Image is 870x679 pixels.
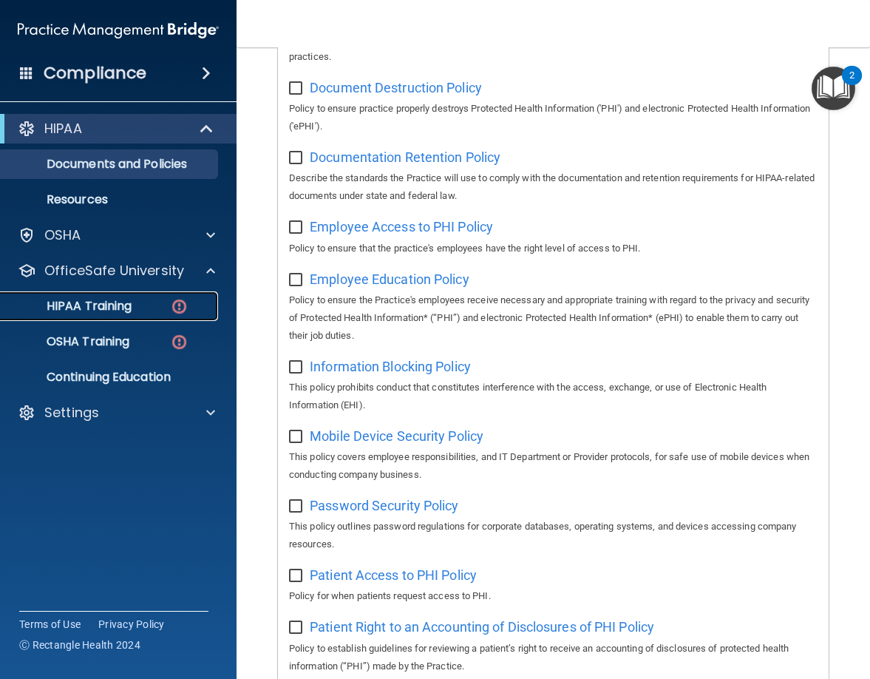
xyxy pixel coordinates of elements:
p: Policy to provide a process for patients and responsible parties to make complaints concerning pr... [289,30,818,66]
img: PMB logo [18,16,219,45]
span: Patient Right to an Accounting of Disclosures of PHI Policy [310,619,654,635]
p: Describe the standards the Practice will use to comply with the documentation and retention requi... [289,169,818,205]
span: Employee Access to PHI Policy [310,219,493,234]
span: Document Destruction Policy [310,80,482,95]
p: OSHA [44,226,81,244]
p: Policy to establish guidelines for reviewing a patient’s right to receive an accounting of disclo... [289,640,818,675]
img: danger-circle.6113f641.png [170,333,188,351]
span: Mobile Device Security Policy [310,428,483,444]
span: Information Blocking Policy [310,359,471,374]
span: Password Security Policy [310,498,458,513]
p: This policy prohibits conduct that constitutes interference with the access, exchange, or use of ... [289,379,818,414]
a: Privacy Policy [98,617,165,632]
p: Continuing Education [10,370,211,385]
p: HIPAA [44,120,82,138]
button: Open Resource Center, 2 new notifications [812,67,855,110]
p: Policy to ensure practice properly destroys Protected Health Information ('PHI') and electronic P... [289,100,818,135]
div: 2 [849,75,854,95]
a: Settings [18,404,215,422]
p: HIPAA Training [10,299,132,314]
span: Ⓒ Rectangle Health 2024 [19,638,140,652]
a: Terms of Use [19,617,81,632]
span: Employee Education Policy [310,271,469,287]
p: Settings [44,404,99,422]
p: OfficeSafe University [44,262,184,280]
p: This policy outlines password regulations for corporate databases, operating systems, and devices... [289,518,818,553]
span: Documentation Retention Policy [310,149,500,165]
p: This policy covers employee responsibilities, and IT Department or Provider protocols, for safe u... [289,448,818,484]
p: Resources [10,192,211,207]
p: Policy to ensure the Practice's employees receive necessary and appropriate training with regard ... [289,291,818,345]
a: HIPAA [18,120,214,138]
a: OSHA [18,226,215,244]
span: Patient Access to PHI Policy [310,567,477,583]
p: Policy to ensure that the practice's employees have the right level of access to PHI. [289,240,818,257]
p: Documents and Policies [10,157,211,172]
h4: Compliance [44,63,146,84]
p: OSHA Training [10,334,129,349]
p: Policy for when patients request access to PHI. [289,587,818,605]
img: danger-circle.6113f641.png [170,297,188,316]
a: OfficeSafe University [18,262,215,280]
